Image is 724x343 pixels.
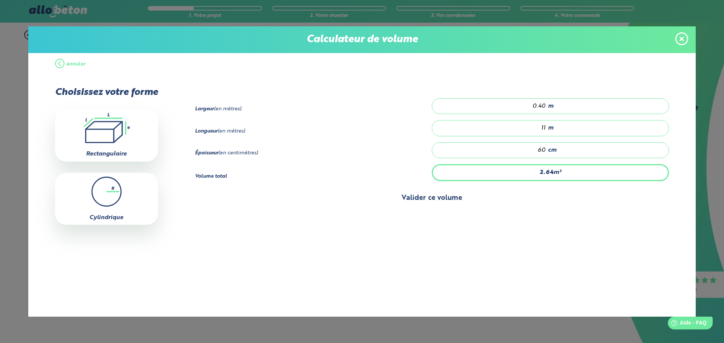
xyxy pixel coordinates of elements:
[195,189,669,208] button: Valider ce volume
[548,147,557,154] span: cm
[440,102,546,110] input: 0
[195,106,432,112] div: (en mètres)
[89,215,123,221] label: Cylindrique
[55,53,86,76] button: Annuler
[195,128,432,134] div: (en mètres)
[195,129,218,134] strong: Longueur
[195,107,214,111] strong: Largeur
[195,150,432,156] div: (en centimètres)
[548,125,554,131] span: m
[440,146,546,154] input: 0
[440,124,546,132] input: 0
[195,151,218,155] strong: Épaisseur
[432,164,669,181] div: m³
[657,314,716,335] iframe: Help widget launcher
[36,34,688,46] p: Calculateur de volume
[540,169,554,175] strong: 2.64
[548,103,554,110] span: m
[195,174,227,179] strong: Volume total
[55,87,158,98] p: Choisissez votre forme
[86,151,127,157] label: Rectangulaire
